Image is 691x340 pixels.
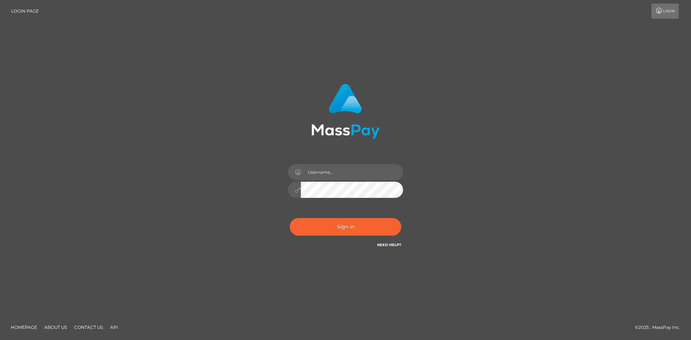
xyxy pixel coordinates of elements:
a: Need Help? [377,242,401,247]
input: Username... [301,164,403,180]
a: Login [651,4,679,19]
a: About Us [41,322,70,333]
img: MassPay Login [311,84,380,139]
a: API [107,322,121,333]
div: © 2025 , MassPay Inc. [635,323,686,331]
button: Sign in [290,218,401,236]
a: Homepage [8,322,40,333]
a: Login Page [11,4,39,19]
a: Contact Us [71,322,106,333]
